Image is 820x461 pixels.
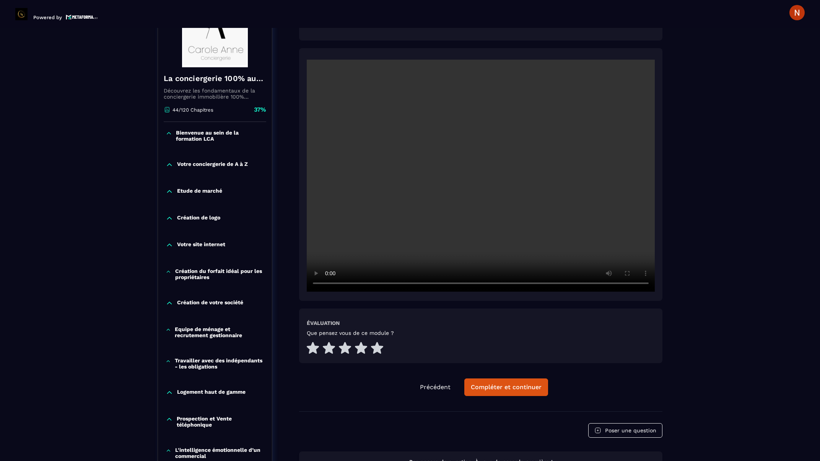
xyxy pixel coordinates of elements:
[464,378,548,396] button: Compléter et continuer
[471,383,542,391] div: Compléter et continuer
[414,379,457,396] button: Précédent
[177,416,264,428] p: Prospection et Vente téléphonique
[172,107,213,113] p: 44/120 Chapitres
[254,106,266,114] p: 37%
[176,130,264,142] p: Bienvenue au sein de la formation LCA
[177,161,248,169] p: Votre conciergerie de A à Z
[175,357,264,370] p: Travailler avec des indépendants - les obligations
[15,8,28,20] img: logo-branding
[307,320,340,326] h6: Évaluation
[588,423,662,438] button: Poser une question
[33,15,62,20] p: Powered by
[177,389,246,396] p: Logement haut de gamme
[175,326,264,338] p: Equipe de ménage et recrutement gestionnaire
[175,268,264,280] p: Création du forfait idéal pour les propriétaires
[175,447,264,459] p: L'intelligence émotionnelle d’un commercial
[307,330,394,336] h5: Que pensez vous de ce module ?
[177,299,243,307] p: Création de votre société
[177,214,220,222] p: Création de logo
[177,188,222,195] p: Etude de marché
[164,73,266,84] h4: La conciergerie 100% automatisée
[164,88,266,100] p: Découvrez les fondamentaux de la conciergerie immobilière 100% automatisée. Cette formation est c...
[177,241,225,249] p: Votre site internet
[66,14,98,20] img: logo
